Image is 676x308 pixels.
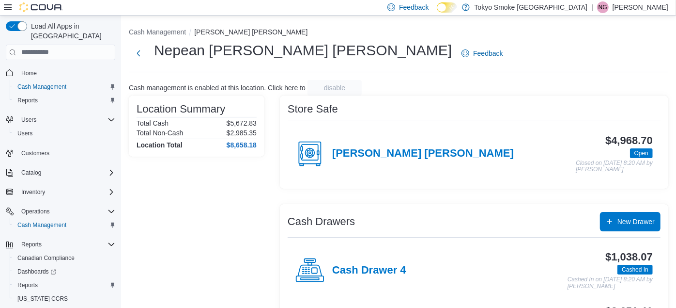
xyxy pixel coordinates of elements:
[568,276,653,290] p: Cashed In on [DATE] 8:20 AM by [PERSON_NAME]
[14,293,72,305] a: [US_STATE] CCRS
[194,28,307,36] button: [PERSON_NAME] [PERSON_NAME]
[14,95,42,106] a: Reports
[129,84,306,92] p: Cash management is enabled at this location. Click here to
[17,147,115,159] span: Customers
[14,219,70,231] a: Cash Management
[21,208,50,215] span: Operations
[17,114,40,126] button: Users
[27,21,115,41] span: Load All Apps in [GEOGRAPHIC_DATA]
[399,2,429,12] span: Feedback
[14,128,36,139] a: Users
[17,221,66,229] span: Cash Management
[10,127,119,140] button: Users
[14,266,60,277] a: Dashboards
[14,128,115,139] span: Users
[2,166,119,179] button: Catalog
[227,141,257,149] h4: $8,658.18
[19,2,63,12] img: Cova
[10,251,119,265] button: Canadian Compliance
[591,1,593,13] p: |
[597,1,609,13] div: Nadine Guindon
[129,44,148,63] button: Next
[10,292,119,306] button: [US_STATE] CCRS
[14,279,115,291] span: Reports
[458,44,507,63] a: Feedback
[17,67,115,79] span: Home
[17,206,54,217] button: Operations
[17,83,66,91] span: Cash Management
[10,278,119,292] button: Reports
[576,160,653,173] p: Closed on [DATE] 8:20 AM by [PERSON_NAME]
[137,119,169,127] h6: Total Cash
[21,188,45,196] span: Inventory
[2,238,119,251] button: Reports
[2,113,119,127] button: Users
[17,268,56,276] span: Dashboards
[605,251,653,263] h3: $1,038.07
[17,239,46,250] button: Reports
[21,116,36,124] span: Users
[473,49,503,58] span: Feedback
[21,69,37,77] span: Home
[2,146,119,160] button: Customers
[14,279,42,291] a: Reports
[332,264,406,277] h4: Cash Drawer 4
[613,1,668,13] p: [PERSON_NAME]
[10,80,119,94] button: Cash Management
[14,293,115,305] span: Washington CCRS
[17,186,49,198] button: Inventory
[17,67,41,79] a: Home
[324,83,345,93] span: disable
[14,95,115,106] span: Reports
[475,1,588,13] p: Tokyo Smoke [GEOGRAPHIC_DATA]
[129,27,668,39] nav: An example of EuiBreadcrumbs
[10,265,119,278] a: Dashboards
[307,80,362,96] button: disable
[227,119,257,127] p: $5,672.83
[617,217,655,227] span: New Drawer
[437,2,457,13] input: Dark Mode
[154,41,452,60] h1: Nepean [PERSON_NAME] [PERSON_NAME]
[630,148,653,158] span: Open
[17,167,45,178] button: Catalog
[129,28,186,36] button: Cash Management
[14,219,115,231] span: Cash Management
[2,66,119,80] button: Home
[634,149,648,158] span: Open
[21,149,49,157] span: Customers
[605,135,653,146] h3: $4,968.70
[288,103,338,115] h3: Store Safe
[599,1,607,13] span: NG
[14,266,115,277] span: Dashboards
[137,141,183,149] h4: Location Total
[617,265,653,275] span: Cashed In
[2,185,119,199] button: Inventory
[332,147,514,160] h4: [PERSON_NAME] [PERSON_NAME]
[622,265,648,274] span: Cashed In
[10,94,119,107] button: Reports
[17,239,115,250] span: Reports
[17,186,115,198] span: Inventory
[17,147,53,159] a: Customers
[288,216,355,227] h3: Cash Drawers
[14,81,70,93] a: Cash Management
[17,281,38,289] span: Reports
[21,241,42,248] span: Reports
[17,295,68,303] span: [US_STATE] CCRS
[14,252,78,264] a: Canadian Compliance
[14,252,115,264] span: Canadian Compliance
[14,81,115,93] span: Cash Management
[227,129,257,137] p: $2,985.35
[137,103,225,115] h3: Location Summary
[17,254,75,262] span: Canadian Compliance
[17,97,38,104] span: Reports
[10,218,119,232] button: Cash Management
[137,129,184,137] h6: Total Non-Cash
[17,167,115,178] span: Catalog
[600,212,661,231] button: New Drawer
[17,130,32,137] span: Users
[2,205,119,218] button: Operations
[17,114,115,126] span: Users
[21,169,41,177] span: Catalog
